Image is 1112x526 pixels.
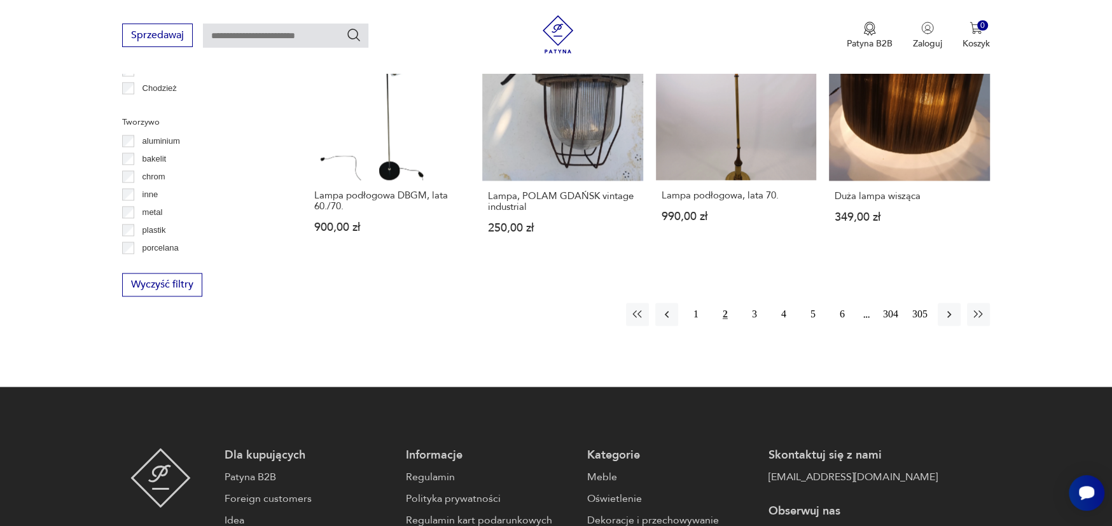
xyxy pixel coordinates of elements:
a: Polityka prywatności [406,491,574,506]
a: Oświetlenie [587,491,756,506]
button: Wyczyść filtry [122,273,202,296]
button: 0Koszyk [963,22,990,50]
p: Patyna B2B [847,38,893,50]
a: Meble [587,469,756,485]
a: Lampa, POLAM GDAŃSK vintage industrialLampa, POLAM GDAŃSK vintage industrial250,00 zł [482,20,643,258]
a: Duża lampa wiszącaDuża lampa wisząca349,00 zł [829,20,990,258]
p: porcelana [142,241,179,255]
img: Patyna - sklep z meblami i dekoracjami vintage [130,448,191,508]
h3: Lampa podłogowa DBGM, lata 60./70. [314,190,464,212]
a: [EMAIL_ADDRESS][DOMAIN_NAME] [768,469,937,485]
button: Patyna B2B [847,22,893,50]
button: 3 [743,303,766,326]
button: 305 [908,303,931,326]
p: Obserwuj nas [768,504,937,519]
h3: Duża lampa wisząca [835,191,984,202]
p: 349,00 zł [835,212,984,223]
p: 900,00 zł [314,222,464,233]
button: 5 [802,303,824,326]
button: 4 [772,303,795,326]
p: Chodzież [142,81,177,95]
button: 1 [685,303,707,326]
p: inne [142,188,158,202]
p: 250,00 zł [488,223,637,233]
button: Szukaj [346,27,361,43]
button: 6 [831,303,854,326]
iframe: Smartsupp widget button [1069,475,1104,511]
button: Zaloguj [913,22,942,50]
img: Ikona koszyka [970,22,982,34]
img: Ikonka użytkownika [921,22,934,34]
img: Patyna - sklep z meblami i dekoracjami vintage [539,15,577,53]
p: plastik [142,223,166,237]
h3: Lampa podłogowa, lata 70. [662,190,811,201]
a: Ikona medaluPatyna B2B [847,22,893,50]
a: Sprzedawaj [122,32,193,41]
p: Tworzywo [122,115,278,129]
p: porcelit [142,259,169,273]
a: Foreign customers [225,491,393,506]
p: bakelit [142,152,167,166]
a: Regulamin [406,469,574,485]
p: Koszyk [963,38,990,50]
button: Sprzedawaj [122,24,193,47]
a: Patyna B2B [225,469,393,485]
p: Zaloguj [913,38,942,50]
p: chrom [142,170,165,184]
p: Ćmielów [142,99,174,113]
p: Skontaktuj się z nami [768,448,937,463]
p: 990,00 zł [662,211,811,222]
p: Informacje [406,448,574,463]
p: aluminium [142,134,180,148]
h3: Lampa, POLAM GDAŃSK vintage industrial [488,191,637,212]
button: 2 [714,303,737,326]
p: Dla kupujących [225,448,393,463]
button: 304 [879,303,902,326]
p: metal [142,205,163,219]
a: Lampa podłogowa, lata 70.Lampa podłogowa, lata 70.990,00 zł [656,20,817,258]
div: 0 [977,20,988,31]
p: Kategorie [587,448,756,463]
a: Lampa podłogowa DBGM, lata 60./70.Lampa podłogowa DBGM, lata 60./70.900,00 zł [309,20,469,258]
img: Ikona medalu [863,22,876,36]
